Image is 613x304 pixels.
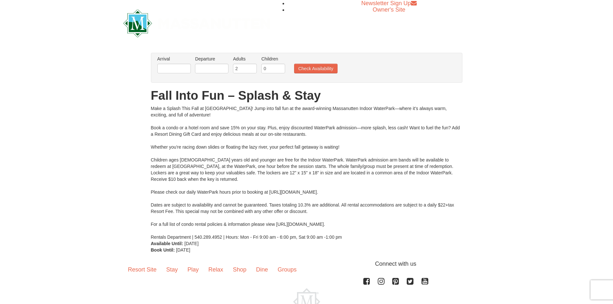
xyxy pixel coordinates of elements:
[251,260,273,280] a: Dine
[151,89,462,102] h1: Fall Into Fun – Splash & Stay
[123,9,271,37] img: Massanutten Resort Logo
[261,56,285,62] label: Children
[183,260,204,280] a: Play
[373,6,405,13] a: Owner's Site
[195,56,228,62] label: Departure
[123,260,162,280] a: Resort Site
[151,241,183,246] strong: Available Until:
[123,260,490,268] p: Connect with us
[273,260,302,280] a: Groups
[176,247,190,253] span: [DATE]
[294,64,338,73] button: Check Availability
[123,15,271,30] a: Massanutten Resort
[162,260,183,280] a: Stay
[228,260,251,280] a: Shop
[204,260,228,280] a: Relax
[151,247,175,253] strong: Book Until:
[157,56,191,62] label: Arrival
[184,241,199,246] span: [DATE]
[151,105,462,240] div: Make a Splash This Fall at [GEOGRAPHIC_DATA]! Jump into fall fun at the award-winning Massanutten...
[233,56,257,62] label: Adults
